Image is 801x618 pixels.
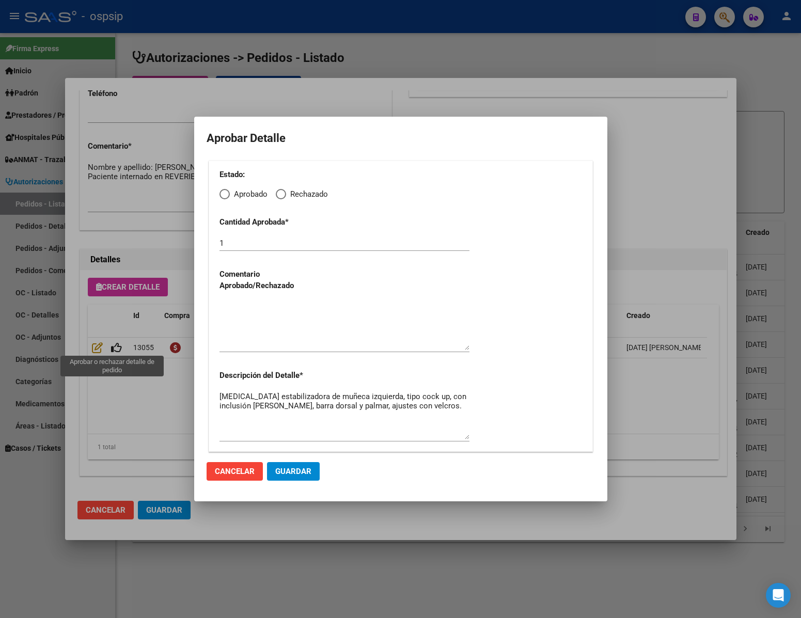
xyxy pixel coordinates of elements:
h2: Aprobar Detalle [207,129,595,148]
span: Aprobado [230,188,268,200]
p: Comentario Aprobado/Rechazado [219,268,328,292]
strong: Estado: [219,170,245,179]
mat-radio-group: Elija una opción [219,169,582,199]
div: Open Intercom Messenger [766,583,791,608]
p: Cantidad Aprobada [219,216,328,228]
span: Guardar [275,467,311,476]
button: Guardar [267,462,320,481]
span: Rechazado [286,188,328,200]
button: Cancelar [207,462,263,481]
p: Descripción del Detalle [219,370,328,382]
span: Cancelar [215,467,255,476]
